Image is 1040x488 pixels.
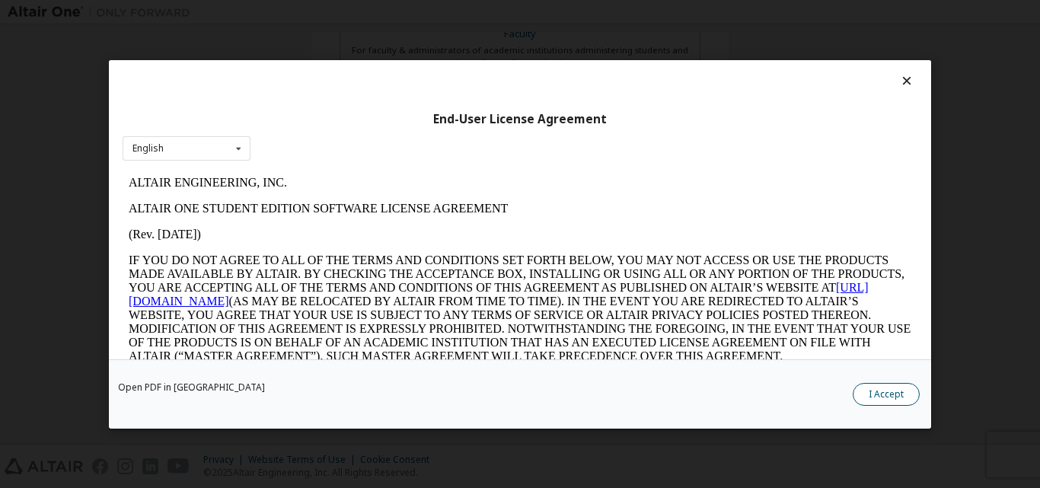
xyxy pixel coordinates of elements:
button: I Accept [853,382,920,405]
p: ALTAIR ENGINEERING, INC. [6,6,789,20]
a: Open PDF in [GEOGRAPHIC_DATA] [118,382,265,391]
div: English [132,144,164,153]
div: End-User License Agreement [123,111,917,126]
p: IF YOU DO NOT AGREE TO ALL OF THE TERMS AND CONDITIONS SET FORTH BELOW, YOU MAY NOT ACCESS OR USE... [6,84,789,193]
p: This Altair One Student Edition Software License Agreement (“Agreement”) is between Altair Engine... [6,206,789,260]
p: ALTAIR ONE STUDENT EDITION SOFTWARE LICENSE AGREEMENT [6,32,789,46]
p: (Rev. [DATE]) [6,58,789,72]
a: [URL][DOMAIN_NAME] [6,111,746,138]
